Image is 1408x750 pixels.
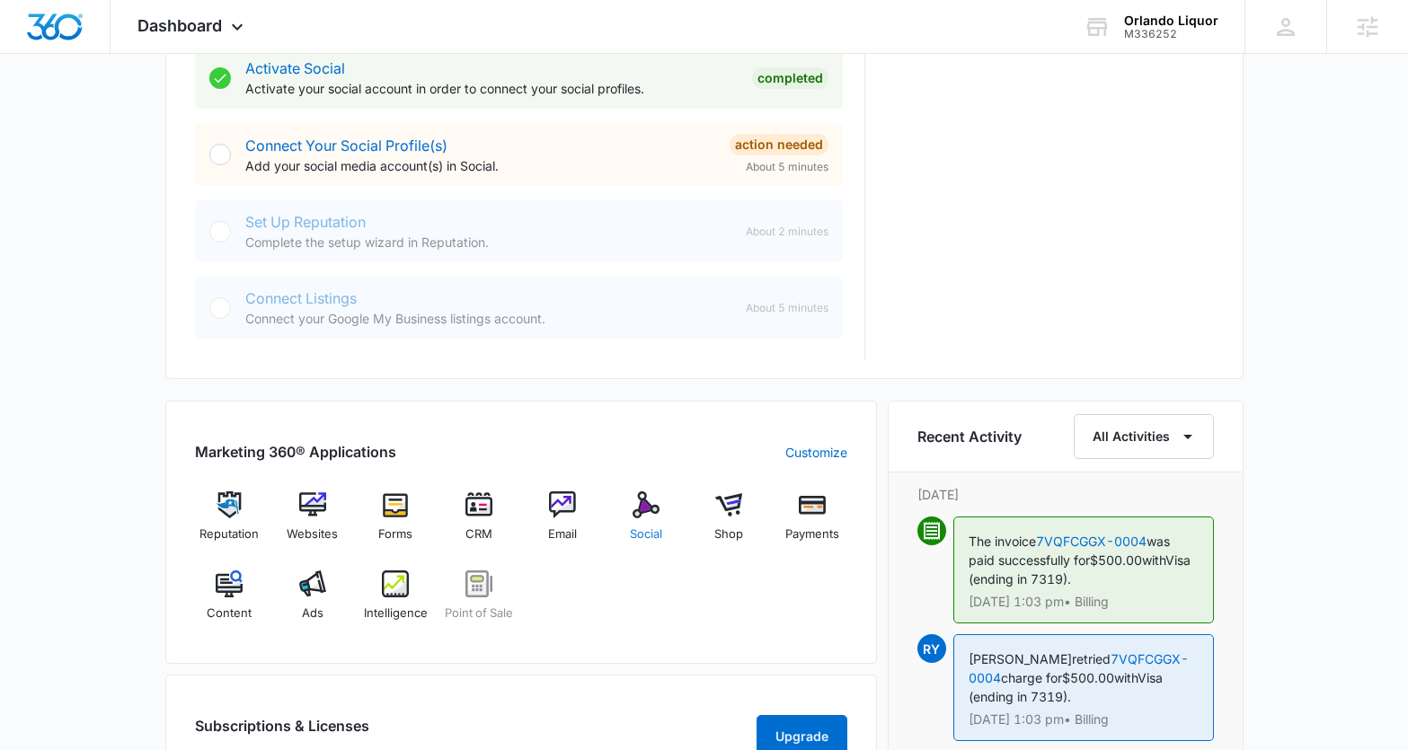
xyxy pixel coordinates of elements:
[785,525,839,543] span: Payments
[695,491,764,556] a: Shop
[195,570,264,635] a: Content
[1142,552,1165,568] span: with
[245,233,731,251] p: Complete the setup wizard in Reputation.
[778,491,847,556] a: Payments
[445,604,513,622] span: Point of Sale
[1114,670,1138,685] span: with
[630,525,662,543] span: Social
[917,426,1022,447] h6: Recent Activity
[378,525,412,543] span: Forms
[1124,28,1218,40] div: account id
[278,491,347,556] a: Websites
[245,59,345,77] a: Activate Social
[1072,651,1111,666] span: retried
[1074,414,1214,459] button: All Activities
[785,443,847,462] a: Customize
[445,491,514,556] a: CRM
[1090,552,1142,568] span: $500.00
[287,525,338,543] span: Websites
[746,300,828,316] span: About 5 minutes
[137,16,222,35] span: Dashboard
[199,525,259,543] span: Reputation
[245,309,731,328] p: Connect your Google My Business listings account.
[1124,13,1218,28] div: account name
[746,224,828,240] span: About 2 minutes
[195,491,264,556] a: Reputation
[1036,534,1147,549] a: 7VQFCGGX-0004
[361,491,430,556] a: Forms
[445,570,514,635] a: Point of Sale
[917,485,1214,504] p: [DATE]
[730,134,828,155] div: Action Needed
[969,534,1036,549] span: The invoice
[917,634,946,663] span: RY
[195,441,396,463] h2: Marketing 360® Applications
[714,525,743,543] span: Shop
[752,67,828,89] div: Completed
[364,604,428,622] span: Intelligence
[1001,670,1062,685] span: charge for
[245,137,447,154] a: Connect Your Social Profile(s)
[528,491,598,556] a: Email
[611,491,680,556] a: Social
[302,604,323,622] span: Ads
[548,525,577,543] span: Email
[278,570,347,635] a: Ads
[245,79,738,98] p: Activate your social account in order to connect your social profiles.
[969,596,1199,608] p: [DATE] 1:03 pm • Billing
[969,651,1072,666] span: [PERSON_NAME]
[245,156,715,175] p: Add your social media account(s) in Social.
[1062,670,1114,685] span: $500.00
[465,525,492,543] span: CRM
[207,604,252,622] span: Content
[969,713,1199,726] p: [DATE] 1:03 pm • Billing
[746,159,828,175] span: About 5 minutes
[361,570,430,635] a: Intelligence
